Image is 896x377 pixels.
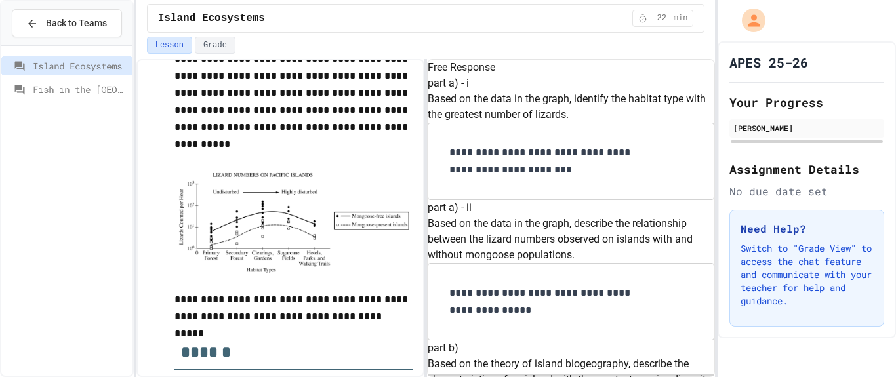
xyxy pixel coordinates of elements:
p: Based on the data in the graph, describe the relationship between the lizard numbers observed on ... [428,216,714,263]
h6: part b) [428,340,714,356]
h6: part a) - ii [428,200,714,216]
button: Grade [195,37,235,54]
span: Back to Teams [46,16,107,30]
h2: Assignment Details [729,160,884,178]
span: Fish in the [GEOGRAPHIC_DATA] [33,83,127,96]
h1: APES 25-26 [729,53,808,71]
div: [PERSON_NAME] [733,122,880,134]
h6: Free Response [428,60,714,75]
p: Switch to "Grade View" to access the chat feature and communicate with your teacher for help and ... [741,242,873,308]
div: No due date set [729,184,884,199]
button: Back to Teams [12,9,122,37]
p: Based on the data in the graph, identify the habitat type with the greatest number of lizards. [428,91,714,123]
span: 22 [651,13,672,24]
span: Island Ecosystems [158,10,265,26]
span: Island Ecosystems [33,59,127,73]
h6: part a) - i [428,75,714,91]
button: Lesson [147,37,192,54]
h2: Your Progress [729,93,884,111]
span: min [674,13,688,24]
div: My Account [728,5,769,35]
h3: Need Help? [741,221,873,237]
